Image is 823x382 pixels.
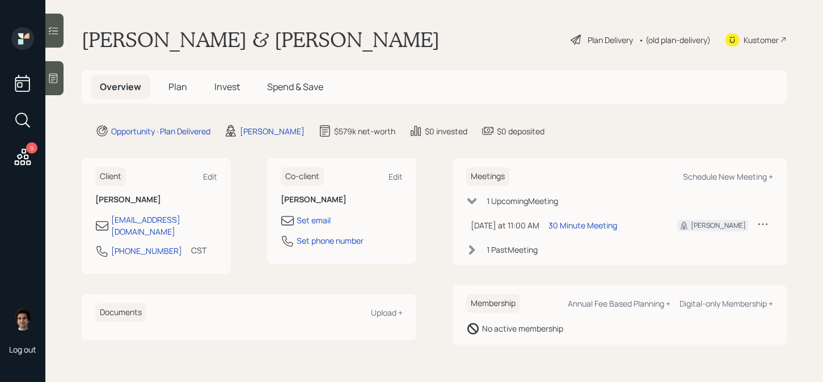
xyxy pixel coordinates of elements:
div: Schedule New Meeting + [683,171,773,182]
div: Kustomer [744,34,779,46]
div: CST [191,244,206,256]
h1: [PERSON_NAME] & [PERSON_NAME] [82,27,440,52]
h6: [PERSON_NAME] [95,195,217,205]
span: Overview [100,80,141,93]
div: Annual Fee Based Planning + [568,298,670,309]
div: 1 Upcoming Meeting [487,195,558,207]
div: [EMAIL_ADDRESS][DOMAIN_NAME] [111,214,217,237]
div: Digital-only Membership + [679,298,773,309]
span: Invest [214,80,240,93]
div: 1 Past Meeting [487,244,538,256]
span: Plan [168,80,187,93]
div: Upload + [371,307,403,318]
div: Edit [203,171,217,182]
div: 30 Minute Meeting [548,219,617,231]
h6: Documents [95,303,146,322]
div: Set email [297,214,331,226]
h6: Co-client [281,167,324,186]
div: $0 invested [425,125,467,137]
div: Log out [9,344,36,355]
div: $579k net-worth [334,125,395,137]
div: • (old plan-delivery) [639,34,711,46]
div: 9 [26,142,37,154]
div: Plan Delivery [588,34,633,46]
div: [PERSON_NAME] [240,125,305,137]
h6: [PERSON_NAME] [281,195,403,205]
h6: Client [95,167,126,186]
div: $0 deposited [497,125,545,137]
h6: Membership [466,294,520,313]
div: Edit [389,171,403,182]
div: [DATE] at 11:00 AM [471,219,539,231]
div: [PHONE_NUMBER] [111,245,182,257]
div: Set phone number [297,235,364,247]
div: Opportunity · Plan Delivered [111,125,210,137]
h6: Meetings [466,167,509,186]
img: harrison-schaefer-headshot-2.png [11,308,34,330]
div: No active membership [482,322,563,334]
div: [PERSON_NAME] [691,220,746,231]
span: Spend & Save [267,80,323,93]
